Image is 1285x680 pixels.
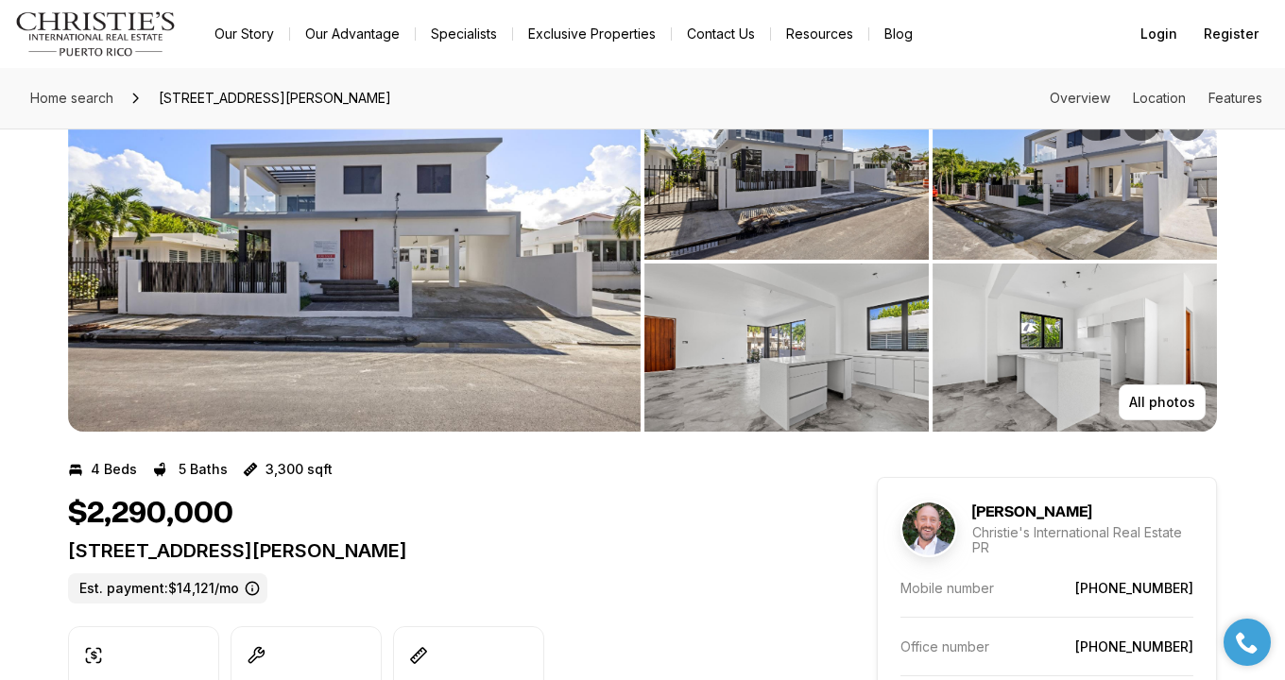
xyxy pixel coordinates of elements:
[513,21,671,47] a: Exclusive Properties
[644,92,929,260] button: View image gallery
[1075,580,1193,596] a: [PHONE_NUMBER]
[266,462,333,477] p: 3,300 sqft
[972,525,1193,555] p: Christie's International Real Estate PR
[1050,90,1110,106] a: Skip to: Overview
[1129,395,1195,410] p: All photos
[900,580,994,596] p: Mobile number
[30,90,113,106] span: Home search
[1208,90,1262,106] a: Skip to: Features
[672,21,770,47] button: Contact Us
[23,83,121,113] a: Home search
[771,21,868,47] a: Resources
[68,539,809,562] p: [STREET_ADDRESS][PERSON_NAME]
[416,21,512,47] a: Specialists
[290,21,415,47] a: Our Advantage
[199,21,289,47] a: Our Story
[1129,15,1189,53] button: Login
[1204,26,1259,42] span: Register
[1075,638,1193,654] a: [PHONE_NUMBER]
[1133,90,1186,106] a: Skip to: Location
[15,11,177,57] img: logo
[179,462,228,477] p: 5 Baths
[91,462,137,477] p: 4 Beds
[644,263,929,432] button: View image gallery
[933,263,1217,432] button: View image gallery
[68,92,1217,432] div: Listing Photos
[933,92,1217,260] button: View image gallery
[68,92,641,432] li: 1 of 11
[68,573,267,603] label: Est. payment: $14,121/mo
[1050,91,1262,106] nav: Page section menu
[151,83,399,113] span: [STREET_ADDRESS][PERSON_NAME]
[869,21,928,47] a: Blog
[68,496,233,532] h1: $2,290,000
[1119,384,1206,420] button: All photos
[68,92,641,432] button: View image gallery
[1140,26,1177,42] span: Login
[644,92,1217,432] li: 2 of 11
[900,638,989,654] p: Office number
[972,502,1091,521] h5: [PERSON_NAME]
[1192,15,1270,53] button: Register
